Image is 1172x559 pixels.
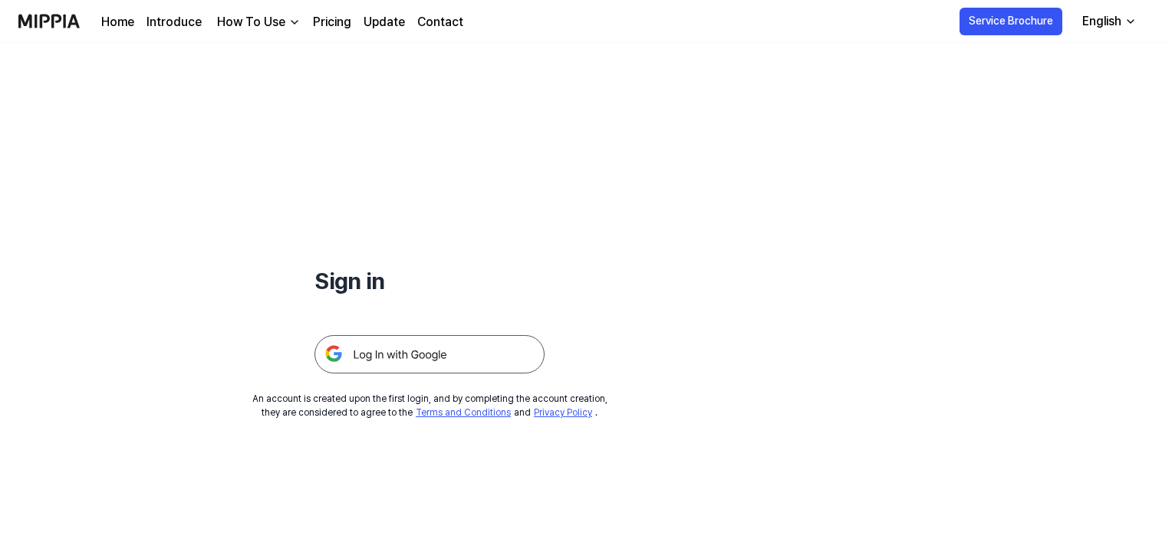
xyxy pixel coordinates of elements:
button: English [1070,6,1146,37]
a: Home [101,13,134,31]
a: Terms and Conditions [416,407,511,418]
button: Service Brochure [960,8,1062,35]
div: An account is created upon the first login, and by completing the account creation, they are cons... [252,392,607,419]
a: Privacy Policy [534,407,592,418]
a: Introduce [146,13,202,31]
h1: Sign in [314,264,545,298]
a: Contact [417,13,463,31]
button: How To Use [214,13,301,31]
div: English [1079,12,1124,31]
img: down [288,16,301,28]
div: How To Use [214,13,288,31]
a: Pricing [313,13,351,31]
img: 구글 로그인 버튼 [314,335,545,373]
a: Update [364,13,405,31]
